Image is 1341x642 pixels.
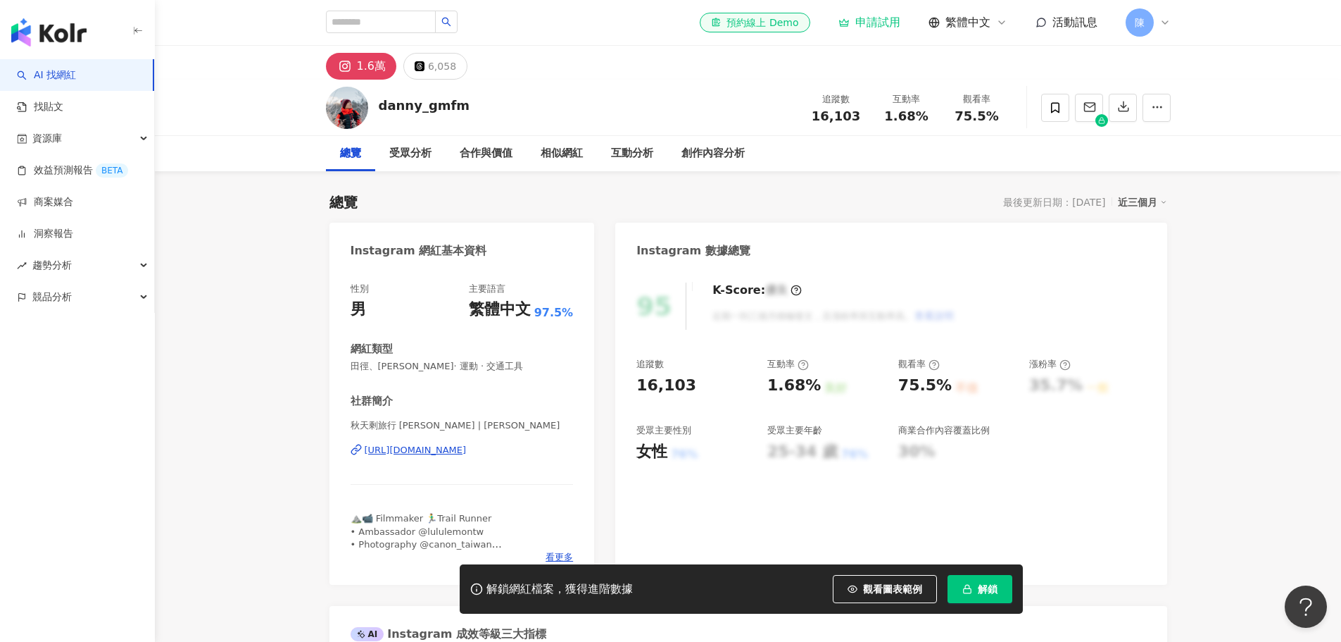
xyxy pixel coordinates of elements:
button: 6,058 [403,53,467,80]
div: Instagram 網紅基本資料 [351,243,487,259]
span: 看更多 [546,551,573,564]
div: danny_gmfm [379,97,470,114]
div: 6,058 [428,56,456,76]
div: 網紅類型 [351,342,393,357]
div: K-Score : [712,283,802,298]
div: 漲粉率 [1029,358,1071,371]
div: Instagram 成效等級三大指標 [351,626,546,642]
div: 觀看率 [950,92,1004,106]
span: 觀看圖表範例 [863,584,922,595]
img: KOL Avatar [326,87,368,129]
div: 社群簡介 [351,394,393,409]
div: 總覽 [340,145,361,162]
div: 繁體中文 [469,299,531,321]
div: 1.6萬 [357,56,386,76]
a: 找貼文 [17,100,63,114]
div: 受眾主要性別 [636,424,691,437]
span: 秋天剩旅行 [PERSON_NAME] | [PERSON_NAME] [351,419,574,432]
span: 競品分析 [32,281,72,313]
button: 解鎖 [947,575,1012,603]
div: 互動率 [880,92,933,106]
div: 合作與價值 [460,145,512,162]
span: 97.5% [534,305,574,321]
div: 互動分析 [611,145,653,162]
div: 總覽 [329,192,358,212]
div: 近三個月 [1118,193,1167,211]
span: search [441,17,451,27]
div: 追蹤數 [636,358,664,371]
div: 75.5% [898,375,952,397]
div: AI [351,627,384,641]
div: 最後更新日期：[DATE] [1003,197,1105,208]
div: 解鎖網紅檔案，獲得進階數據 [486,582,633,597]
div: 受眾主要年齡 [767,424,822,437]
div: 女性 [636,441,667,463]
span: 75.5% [955,109,998,123]
span: 陳 [1135,15,1145,30]
span: 田徑、[PERSON_NAME]· 運動 · 交通工具 [351,360,574,373]
a: searchAI 找網紅 [17,68,76,82]
span: 16,103 [812,109,860,123]
div: 主要語言 [469,283,505,295]
span: ⛰️📹 Filmmaker 🏃‍♂️Trail Runner • Ambassador @lululemontw • Photography @canon_taiwan • Trail Runn... [351,513,525,575]
div: Instagram 數據總覽 [636,243,750,259]
div: 男 [351,299,366,321]
a: 商案媒合 [17,195,73,209]
div: 商業合作內容覆蓋比例 [898,424,990,437]
div: [URL][DOMAIN_NAME] [365,444,467,457]
div: 1.68% [767,375,821,397]
span: 資源庫 [32,123,62,154]
div: 預約線上 Demo [711,16,798,30]
span: 繁體中文 [945,15,990,30]
a: [URL][DOMAIN_NAME] [351,444,574,457]
div: 互動率 [767,358,809,371]
span: 解鎖 [978,584,997,595]
span: rise [17,261,27,271]
img: logo [11,18,87,47]
a: 洞察報告 [17,227,73,241]
span: 1.68% [884,109,928,123]
div: 觀看率 [898,358,940,371]
div: 相似網紅 [541,145,583,162]
button: 觀看圖表範例 [833,575,937,603]
div: 性別 [351,283,369,295]
div: 16,103 [636,375,696,397]
div: 創作內容分析 [681,145,745,162]
div: 追蹤數 [810,92,863,106]
span: 趨勢分析 [32,249,72,281]
span: 活動訊息 [1052,16,1097,29]
a: 申請試用 [838,16,900,30]
button: 1.6萬 [326,53,396,80]
a: 效益預測報告BETA [17,163,128,178]
a: 預約線上 Demo [700,13,810,32]
div: 受眾分析 [389,145,432,162]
